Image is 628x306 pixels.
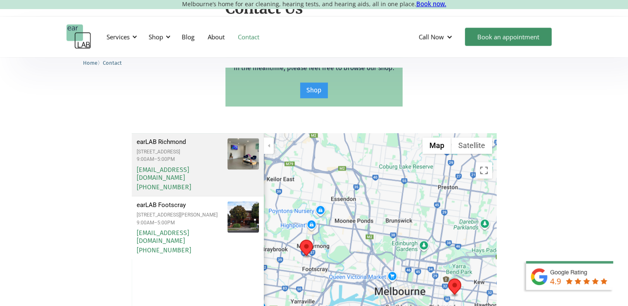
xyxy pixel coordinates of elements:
[137,246,191,254] a: [PHONE_NUMBER]
[476,162,492,179] button: Toggle fullscreen view
[83,60,97,66] span: Home
[215,138,271,169] img: earLAB Richmond
[137,138,223,146] div: earLAB Richmond
[144,24,173,49] div: Shop
[102,24,140,49] div: Services
[103,59,122,66] a: Contact
[451,137,492,154] button: Show satellite imagery
[137,183,191,191] a: [PHONE_NUMBER]
[137,229,189,245] a: [EMAIL_ADDRESS][DOMAIN_NAME]
[465,28,552,46] a: Book an appointment
[412,24,461,49] div: Call Now
[300,240,313,258] div: earLAB Footscray
[175,25,201,49] a: Blog
[137,156,223,162] div: 9:00AM–5:00PM
[300,82,328,98] a: Shop
[107,33,130,41] div: Services
[137,166,189,181] a: [EMAIL_ADDRESS][DOMAIN_NAME]
[201,25,231,49] a: About
[137,149,223,155] div: [STREET_ADDRESS]
[448,278,461,297] div: earLAB Richmond
[137,220,223,226] div: 9:00AM–5:00PM
[149,33,163,41] div: Shop
[419,33,444,41] div: Call Now
[83,59,103,67] li: 〉
[83,59,97,66] a: Home
[220,201,267,233] img: earLAB Footscray
[103,60,122,66] span: Contact
[137,201,223,209] div: earLAB Footscray
[422,137,451,154] button: Show street map
[66,24,91,49] a: home
[137,212,223,218] div: [STREET_ADDRESS][PERSON_NAME]
[231,25,266,49] a: Contact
